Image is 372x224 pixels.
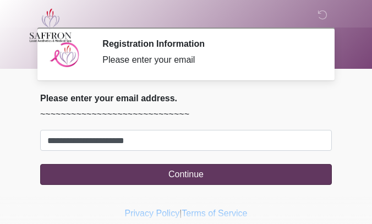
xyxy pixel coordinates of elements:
[182,209,247,218] a: Terms of Service
[102,53,315,67] div: Please enter your email
[125,209,180,218] a: Privacy Policy
[40,108,332,121] p: ~~~~~~~~~~~~~~~~~~~~~~~~~~~~~
[40,164,332,185] button: Continue
[40,93,332,103] h2: Please enter your email address.
[29,8,72,42] img: Saffron Laser Aesthetics and Medical Spa Logo
[48,39,81,72] img: Agent Avatar
[179,209,182,218] a: |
